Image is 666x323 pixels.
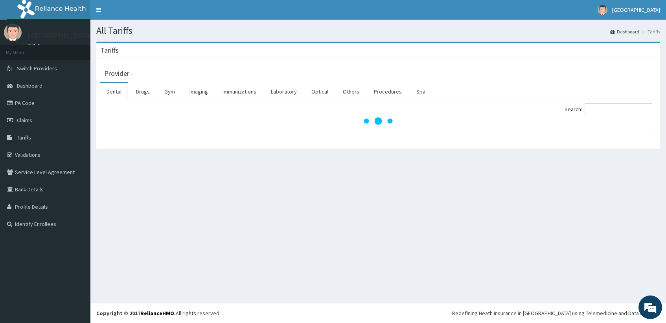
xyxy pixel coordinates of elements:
a: Optical [305,83,335,100]
a: Dashboard [610,28,639,35]
input: Search: [585,103,652,115]
a: Drugs [130,83,156,100]
svg: audio-loading [362,105,394,137]
p: [GEOGRAPHIC_DATA] [28,32,92,39]
span: Claims [17,117,32,124]
span: Switch Providers [17,65,57,72]
a: Laboratory [265,83,303,100]
a: Procedures [368,83,408,100]
a: Dental [100,83,128,100]
span: [GEOGRAPHIC_DATA] [612,6,660,13]
footer: All rights reserved. [90,303,666,323]
label: Search: [565,103,652,115]
h1: All Tariffs [96,26,660,36]
strong: Copyright © 2017 . [96,310,176,317]
a: RelianceHMO [140,310,174,317]
span: Tariffs [17,134,31,141]
a: Others [337,83,366,100]
span: Dashboard [17,82,42,89]
a: Spa [410,83,432,100]
a: Online [28,43,46,48]
li: Tariffs [640,28,660,35]
a: Imaging [183,83,214,100]
img: User Image [4,24,22,41]
h3: Tariffs [100,47,119,54]
h3: Provider - [104,70,133,77]
div: Redefining Heath Insurance in [GEOGRAPHIC_DATA] using Telemedicine and Data Science! [452,309,660,317]
a: Immunizations [216,83,263,100]
img: User Image [598,5,607,15]
a: Gym [158,83,181,100]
